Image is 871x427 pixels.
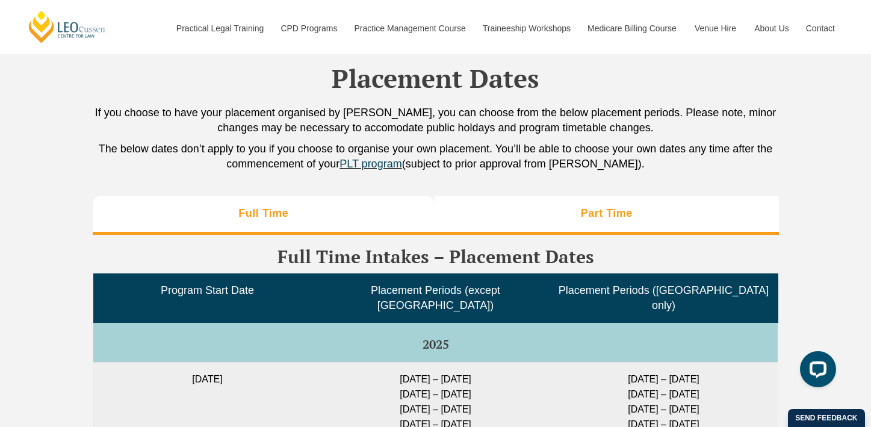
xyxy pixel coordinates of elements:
[745,2,797,54] a: About Us
[27,10,107,44] a: [PERSON_NAME] Centre for Law
[339,158,401,170] a: PLT program
[93,105,779,136] p: If you choose to have your placement organised by [PERSON_NAME], you can choose from the below pl...
[93,142,779,172] p: The below dates don’t apply to you if you choose to organise your own placement. You’ll be able t...
[559,284,769,311] span: Placement Periods ([GEOGRAPHIC_DATA] only)
[797,2,844,54] a: Contact
[578,2,686,54] a: Medicare Billing Course
[167,2,272,54] a: Practical Legal Training
[93,247,779,267] h3: Full Time Intakes – Placement Dates
[346,2,474,54] a: Practice Management Course
[98,338,773,351] h5: 2025
[238,207,288,220] h3: Full Time
[474,2,578,54] a: Traineeship Workshops
[161,284,254,296] span: Program Start Date
[93,63,779,93] h2: Placement Dates
[581,207,633,220] h3: Part Time
[686,2,745,54] a: Venue Hire
[371,284,500,311] span: Placement Periods (except [GEOGRAPHIC_DATA])
[790,346,841,397] iframe: LiveChat chat widget
[271,2,345,54] a: CPD Programs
